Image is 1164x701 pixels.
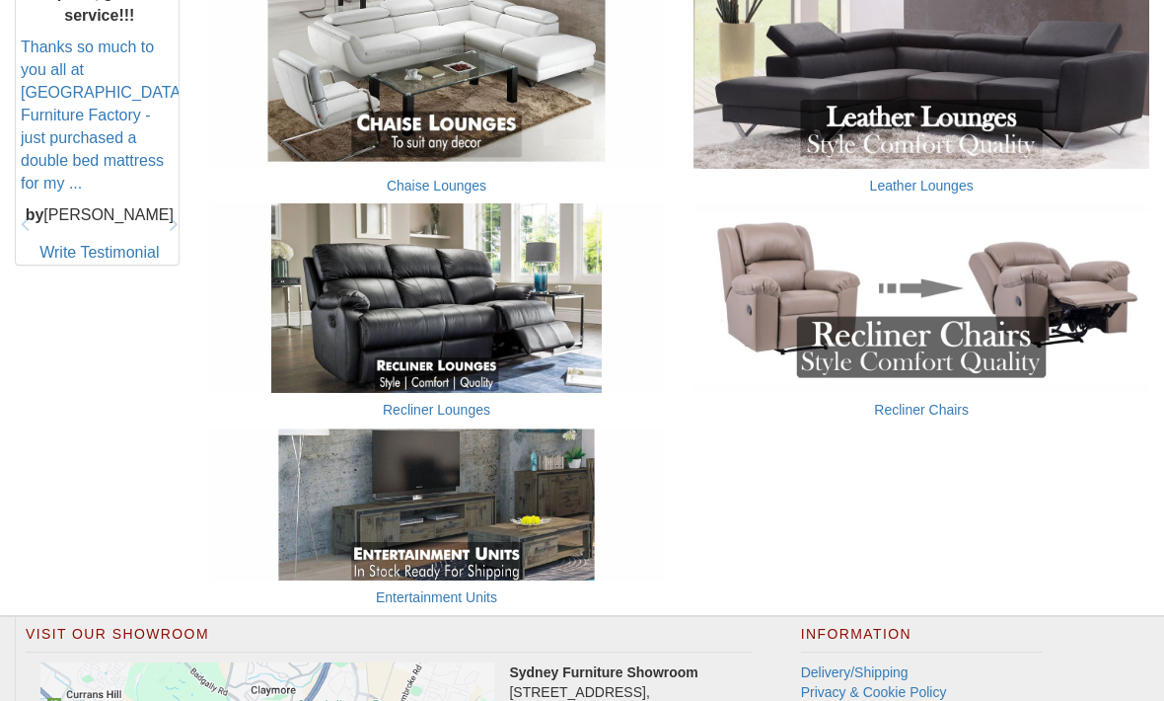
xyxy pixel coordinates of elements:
[383,402,490,418] a: Recliner Lounges
[376,589,497,605] a: Entertainment Units
[801,684,947,700] a: Privacy & Cookie Policy
[693,203,1149,393] img: Recliner Chairs
[21,205,179,228] p: [PERSON_NAME]
[387,178,486,194] a: Chaise Lounges
[26,207,44,224] b: by
[509,664,697,680] strong: Sydney Furniture Showroom
[26,627,752,653] h2: Visit Our Showroom
[801,627,1043,653] h2: Information
[209,428,665,581] img: Entertainment Units
[801,664,909,680] a: Delivery/Shipping
[870,178,974,194] a: Leather Lounges
[21,39,185,192] a: Thanks so much to you all at [GEOGRAPHIC_DATA] Furniture Factory - just purchased a double bed ma...
[209,203,665,393] img: Recliner Lounges
[39,244,159,261] a: Write Testimonial
[874,402,969,418] a: Recliner Chairs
